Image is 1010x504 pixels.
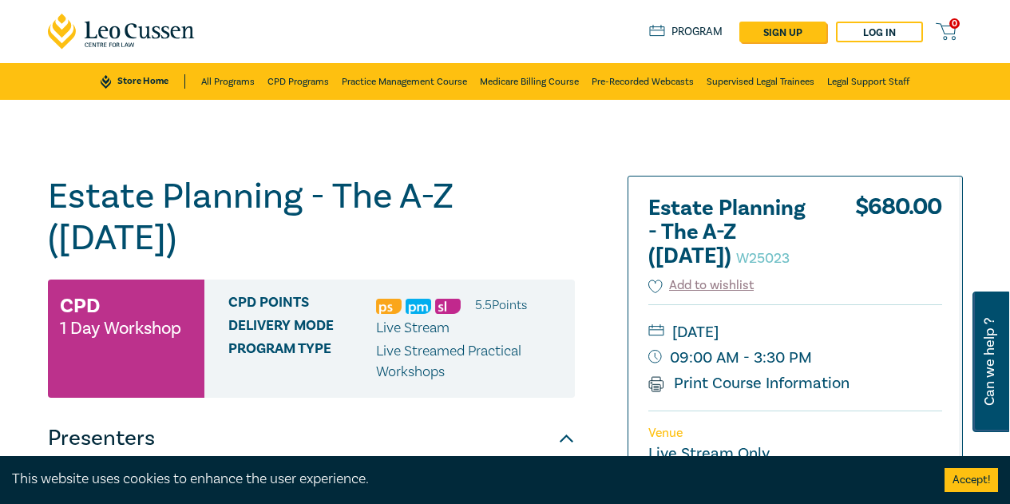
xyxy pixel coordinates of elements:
span: CPD Points [228,295,376,315]
a: All Programs [201,63,255,100]
span: Delivery Mode [228,318,376,339]
button: Presenters [48,415,575,462]
small: 1 Day Workshop [60,320,181,336]
a: Live Stream Only [648,443,770,464]
a: Log in [836,22,923,42]
a: Store Home [101,74,184,89]
h2: Estate Planning - The A-Z ([DATE]) [648,196,824,268]
a: Program [649,25,723,39]
a: Supervised Legal Trainees [707,63,814,100]
a: Medicare Billing Course [480,63,579,100]
img: Substantive Law [435,299,461,314]
p: Venue [648,426,942,441]
small: 09:00 AM - 3:30 PM [648,345,942,371]
button: Accept cookies [945,468,998,492]
a: CPD Programs [267,63,329,100]
a: Practice Management Course [342,63,467,100]
span: Can we help ? [982,301,997,423]
a: Print Course Information [648,373,850,394]
span: Live Stream [376,319,450,337]
span: 0 [949,18,960,29]
h1: Estate Planning - The A-Z ([DATE]) [48,176,575,259]
small: [DATE] [648,319,942,345]
small: W25023 [736,249,790,268]
div: This website uses cookies to enhance the user experience. [12,469,921,490]
li: 5.5 Point s [475,295,527,315]
a: Legal Support Staff [827,63,909,100]
p: Live Streamed Practical Workshops [376,341,563,383]
a: sign up [739,22,826,42]
span: Program type [228,341,376,383]
h3: CPD [60,292,100,320]
a: Pre-Recorded Webcasts [592,63,694,100]
img: Practice Management & Business Skills [406,299,431,314]
div: $ 680.00 [855,196,942,276]
img: Professional Skills [376,299,402,314]
button: Add to wishlist [648,276,755,295]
